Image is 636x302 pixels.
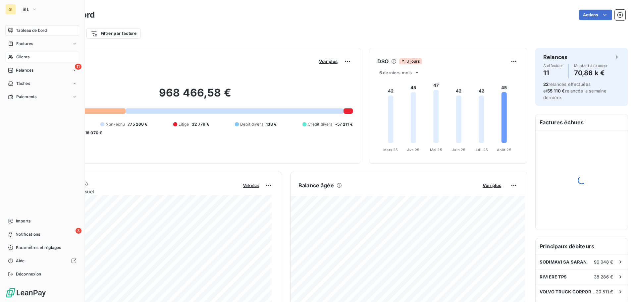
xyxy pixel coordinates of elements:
span: RIVIERE TPS [540,274,567,279]
tspan: Mars 25 [383,148,398,152]
a: Aide [5,256,79,266]
span: Imports [16,218,30,224]
span: 32 779 € [192,121,209,127]
h6: Relances [543,53,567,61]
span: Tableau de bord [16,28,47,33]
span: 38 286 € [594,274,613,279]
span: VOLVO TRUCK CORPORATION [540,289,596,294]
a: Tableau de bord [5,25,79,36]
span: Montant à relancer [574,64,608,68]
span: Déconnexion [16,271,41,277]
button: Voir plus [481,182,503,188]
span: 55 110 € [547,88,565,93]
span: Paramètres et réglages [16,245,61,251]
span: Clients [16,54,29,60]
span: Tâches [16,81,30,87]
span: Notifications [16,231,40,237]
h4: 11 [543,68,563,78]
a: Paramètres et réglages [5,242,79,253]
span: 775 260 € [128,121,147,127]
h6: Factures échues [536,114,628,130]
span: 22 [543,82,549,87]
span: Débit divers [240,121,263,127]
span: Non-échu [106,121,125,127]
span: 138 € [266,121,277,127]
span: Aide [16,258,25,264]
h6: DSO [377,57,389,65]
tspan: Juil. 25 [475,148,488,152]
span: Relances [16,67,33,73]
tspan: Août 25 [497,148,511,152]
span: 3 jours [399,58,422,64]
span: relances effectuées et relancés la semaine dernière. [543,82,607,100]
span: Litige [179,121,189,127]
span: Voir plus [319,59,338,64]
span: 3 [76,228,81,234]
a: Factures [5,38,79,49]
span: À effectuer [543,64,563,68]
span: Factures [16,41,33,47]
h6: Principaux débiteurs [536,238,628,254]
span: -57 211 € [335,121,353,127]
span: 30 511 € [596,289,613,294]
tspan: Juin 25 [452,148,465,152]
span: Chiffre d'affaires mensuel [37,188,238,195]
h4: 70,86 k € [574,68,608,78]
button: Voir plus [317,58,340,64]
span: 96 048 € [594,259,613,265]
span: SIL [23,7,29,12]
a: Tâches [5,78,79,89]
img: Logo LeanPay [5,287,46,298]
span: Voir plus [243,183,259,188]
span: 6 derniers mois [379,70,412,75]
h6: Balance âgée [298,181,334,189]
button: Actions [579,10,612,20]
span: -18 070 € [83,130,102,136]
span: Crédit divers [308,121,333,127]
a: 11Relances [5,65,79,76]
h2: 968 466,58 € [37,86,353,106]
a: Clients [5,52,79,62]
tspan: Mai 25 [430,148,442,152]
span: 11 [75,64,81,70]
span: SODIMAVI SA SARAN [540,259,587,265]
div: SI [5,4,16,15]
iframe: Intercom live chat [613,279,629,295]
button: Voir plus [241,182,261,188]
a: Imports [5,216,79,226]
button: Filtrer par facture [86,28,141,39]
span: Voir plus [483,183,501,188]
tspan: Avr. 25 [407,148,419,152]
a: Paiements [5,91,79,102]
span: Paiements [16,94,36,100]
